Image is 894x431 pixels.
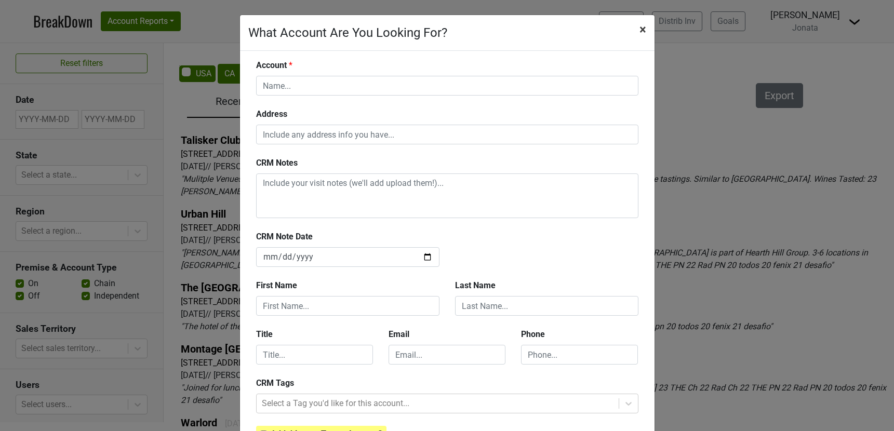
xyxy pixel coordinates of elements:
input: First Name... [256,296,439,316]
b: Title [256,329,273,339]
b: CRM Note Date [256,232,313,241]
input: Last Name... [455,296,638,316]
b: CRM Notes [256,158,298,168]
b: Phone [521,329,545,339]
b: First Name [256,280,297,290]
div: What Account Are You Looking For? [248,23,447,42]
b: CRM Tags [256,378,294,388]
b: Address [256,109,287,119]
input: Phone... [521,345,638,365]
b: Account [256,60,287,70]
input: Name... [256,76,638,96]
input: Include any address info you have... [256,125,638,144]
b: Last Name [455,280,496,290]
b: Email [389,329,409,339]
input: Title... [256,345,373,365]
input: Email... [389,345,505,365]
span: × [639,22,646,37]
